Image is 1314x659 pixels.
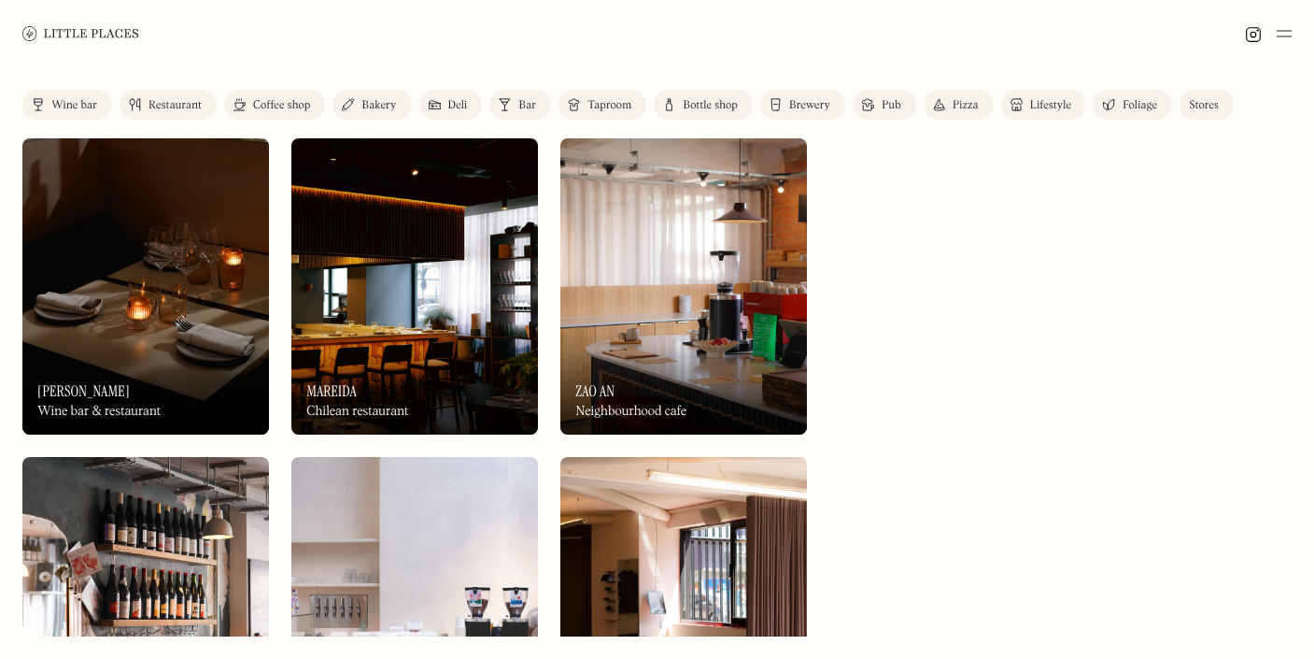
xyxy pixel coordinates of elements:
[37,404,161,420] div: Wine bar & restaurant
[1001,90,1086,120] a: Lifestyle
[448,100,468,111] div: Deli
[654,90,753,120] a: Bottle shop
[120,90,217,120] a: Restaurant
[22,90,112,120] a: Wine bar
[1123,100,1157,111] div: Foliage
[306,404,408,420] div: Chilean restaurant
[518,100,536,111] div: Bar
[332,90,411,120] a: Bakery
[37,382,130,400] h3: [PERSON_NAME]
[924,90,994,120] a: Pizza
[560,138,807,435] a: Zao AnZao AnZao AnNeighbourhood cafe
[489,90,551,120] a: Bar
[953,100,979,111] div: Pizza
[575,382,615,400] h3: Zao An
[253,100,310,111] div: Coffee shop
[760,90,845,120] a: Brewery
[1189,100,1219,111] div: Stores
[291,138,538,435] a: MareidaMareidaMareidaChilean restaurant
[148,100,202,111] div: Restaurant
[882,100,901,111] div: Pub
[1094,90,1172,120] a: Foliage
[789,100,830,111] div: Brewery
[558,90,646,120] a: Taproom
[51,100,97,111] div: Wine bar
[587,100,631,111] div: Taproom
[22,138,269,435] a: LunaLuna[PERSON_NAME]Wine bar & restaurant
[306,382,357,400] h3: Mareida
[224,90,325,120] a: Coffee shop
[853,90,916,120] a: Pub
[560,138,807,435] img: Zao An
[575,404,686,420] div: Neighbourhood cafe
[22,138,269,435] img: Luna
[419,90,483,120] a: Deli
[291,138,538,435] img: Mareida
[361,100,396,111] div: Bakery
[1030,100,1071,111] div: Lifestyle
[683,100,738,111] div: Bottle shop
[1180,90,1234,120] a: Stores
